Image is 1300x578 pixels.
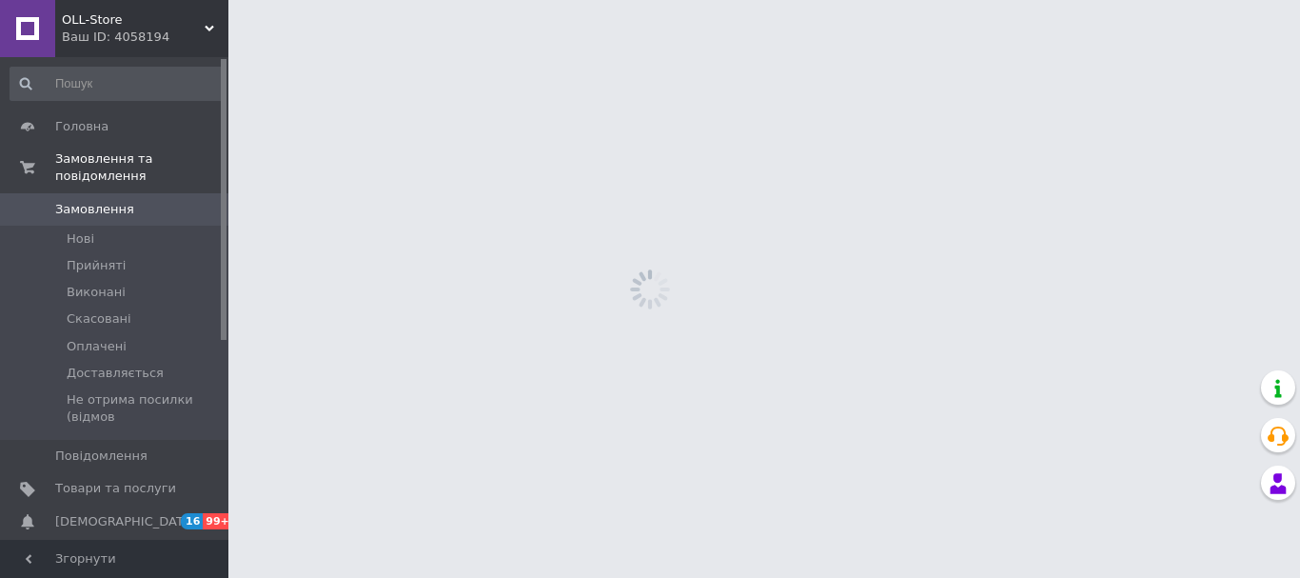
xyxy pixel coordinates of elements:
[55,118,108,135] span: Головна
[67,338,127,355] span: Оплачені
[55,480,176,497] span: Товари та послуги
[62,29,228,46] div: Ваш ID: 4058194
[62,11,205,29] span: OLL-Store
[67,391,223,426] span: Не отрима посилки (відмов
[67,284,126,301] span: Виконані
[55,513,196,530] span: [DEMOGRAPHIC_DATA]
[67,257,126,274] span: Прийняті
[10,67,225,101] input: Пошук
[67,230,94,248] span: Нові
[55,201,134,218] span: Замовлення
[67,310,131,328] span: Скасовані
[55,150,228,185] span: Замовлення та повідомлення
[181,513,203,529] span: 16
[203,513,234,529] span: 99+
[55,448,148,465] span: Повідомлення
[67,365,164,382] span: Доставляється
